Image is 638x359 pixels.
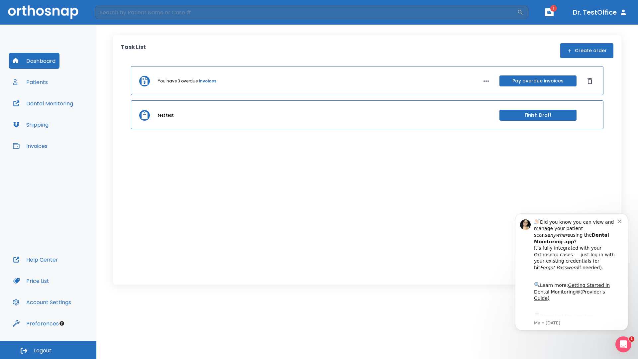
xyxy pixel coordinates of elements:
[550,5,557,12] span: 1
[9,315,63,331] button: Preferences
[29,104,113,138] div: Download the app: | ​ Let us know if you need help getting started!
[8,5,78,19] img: Orthosnap
[9,138,52,154] button: Invoices
[95,6,517,19] input: Search by Patient Name or Case #
[34,347,52,354] span: Logout
[9,252,62,268] button: Help Center
[29,106,88,118] a: App Store
[9,294,75,310] button: Account Settings
[9,117,53,133] button: Shipping
[9,53,59,69] button: Dashboard
[9,273,53,289] button: Price List
[505,207,638,334] iframe: Intercom notifications message
[158,78,198,84] p: You have 3 overdue
[9,95,77,111] button: Dental Monitoring
[499,110,577,121] button: Finish Draft
[499,75,577,86] button: Pay overdue invoices
[113,10,118,16] button: Dismiss notification
[29,113,113,119] p: Message from Ma, sent 7w ago
[199,78,216,84] a: invoices
[158,112,173,118] p: test test
[629,336,634,342] span: 1
[560,43,613,58] button: Create order
[59,320,65,326] div: Tooltip anchor
[585,76,595,86] button: Dismiss
[615,336,631,352] iframe: Intercom live chat
[570,6,630,18] button: Dr. TestOffice
[121,43,146,58] p: Task List
[9,74,52,90] button: Patients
